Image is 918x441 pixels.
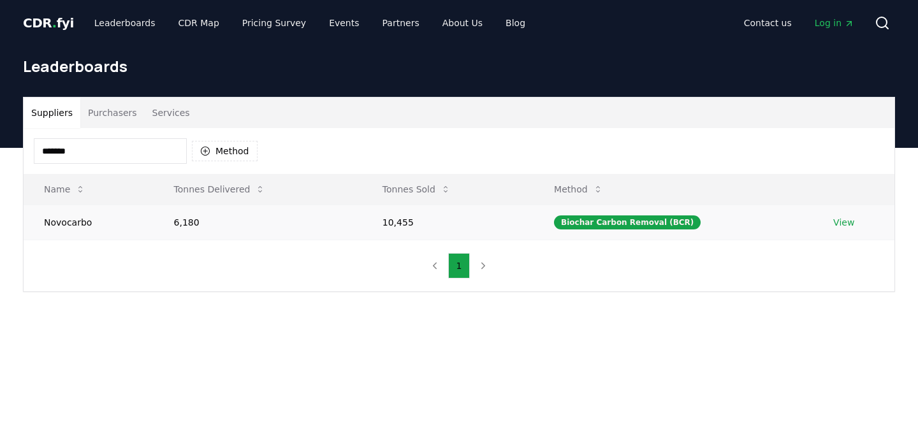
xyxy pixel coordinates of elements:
[154,205,362,240] td: 6,180
[232,11,316,34] a: Pricing Survey
[52,15,57,31] span: .
[84,11,535,34] nav: Main
[319,11,369,34] a: Events
[372,177,461,202] button: Tonnes Sold
[554,215,701,229] div: Biochar Carbon Removal (BCR)
[24,98,80,128] button: Suppliers
[192,141,258,161] button: Method
[168,11,229,34] a: CDR Map
[23,56,895,76] h1: Leaderboards
[815,17,854,29] span: Log in
[734,11,802,34] a: Contact us
[372,11,430,34] a: Partners
[448,253,470,278] button: 1
[544,177,613,202] button: Method
[833,216,854,229] a: View
[432,11,493,34] a: About Us
[24,205,154,240] td: Novocarbo
[34,177,96,202] button: Name
[23,15,74,31] span: CDR fyi
[495,11,535,34] a: Blog
[84,11,166,34] a: Leaderboards
[80,98,145,128] button: Purchasers
[805,11,864,34] a: Log in
[362,205,534,240] td: 10,455
[23,14,74,32] a: CDR.fyi
[164,177,276,202] button: Tonnes Delivered
[734,11,864,34] nav: Main
[145,98,198,128] button: Services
